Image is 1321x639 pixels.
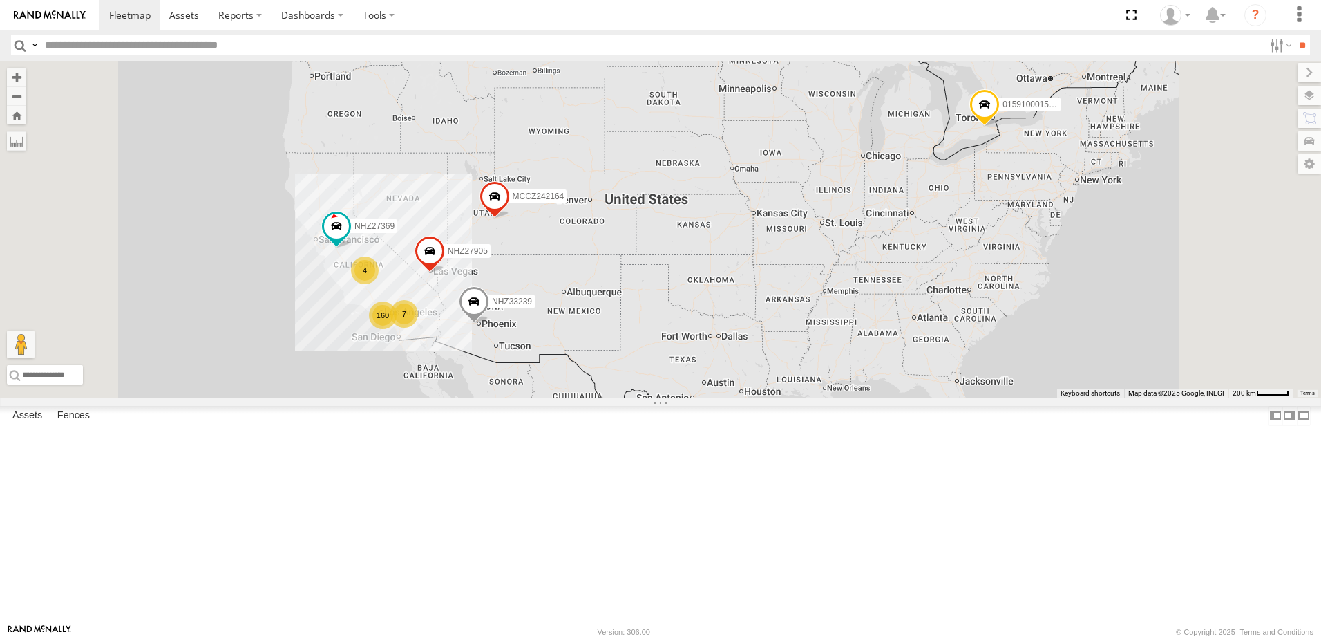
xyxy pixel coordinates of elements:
a: Terms and Conditions [1240,628,1313,636]
label: Hide Summary Table [1297,406,1311,426]
button: Drag Pegman onto the map to open Street View [7,331,35,358]
div: Version: 306.00 [598,628,650,636]
span: 015910001545733 [1002,100,1072,109]
i: ? [1244,4,1266,26]
div: © Copyright 2025 - [1176,628,1313,636]
span: Map data ©2025 Google, INEGI [1128,389,1224,397]
label: Map Settings [1298,154,1321,174]
span: MCCZ242164 [513,192,564,201]
div: 4 [351,257,379,284]
span: NHZ27369 [354,222,395,232]
label: Dock Summary Table to the Right [1282,406,1296,426]
div: 160 [369,302,397,329]
span: NHZ27905 [448,246,488,256]
div: Zulema McIntosch [1155,5,1195,26]
button: Zoom in [7,68,26,86]
button: Keyboard shortcuts [1061,389,1120,398]
button: Zoom Home [7,106,26,124]
span: NHZ33239 [492,297,532,306]
label: Search Filter Options [1264,35,1294,55]
span: 200 km [1233,389,1256,397]
label: Search Query [29,35,40,55]
button: Map Scale: 200 km per 44 pixels [1228,389,1293,398]
img: rand-logo.svg [14,10,86,20]
label: Assets [6,406,49,425]
a: Visit our Website [8,625,71,639]
div: 7 [390,300,418,328]
button: Zoom out [7,86,26,106]
label: Fences [50,406,97,425]
label: Dock Summary Table to the Left [1268,406,1282,426]
label: Measure [7,131,26,151]
a: Terms (opens in new tab) [1300,391,1315,396]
